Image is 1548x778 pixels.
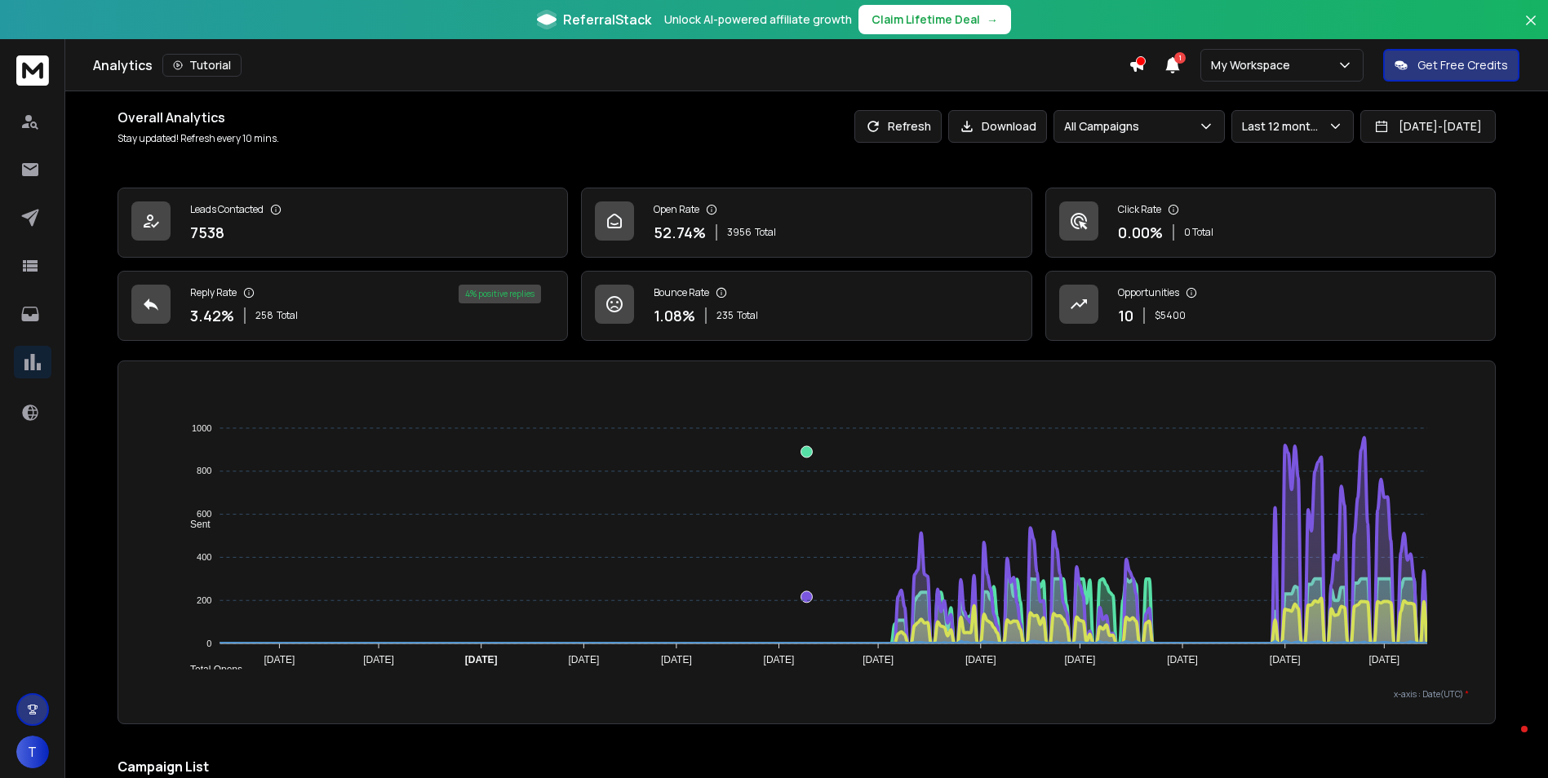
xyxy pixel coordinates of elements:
[661,654,692,665] tspan: [DATE]
[1065,654,1096,665] tspan: [DATE]
[1118,304,1133,327] p: 10
[654,221,706,244] p: 52.74 %
[178,664,242,675] span: Total Opens
[118,757,1496,776] h2: Campaign List
[190,286,237,299] p: Reply Rate
[1155,309,1186,322] p: $ 5400
[1045,188,1496,258] a: Click Rate0.00%0 Total
[568,654,599,665] tspan: [DATE]
[948,110,1047,143] button: Download
[1174,52,1186,64] span: 1
[1118,286,1179,299] p: Opportunities
[764,654,795,665] tspan: [DATE]
[465,654,498,665] tspan: [DATE]
[190,304,234,327] p: 3.42 %
[654,286,709,299] p: Bounce Rate
[965,654,996,665] tspan: [DATE]
[1369,654,1400,665] tspan: [DATE]
[1520,10,1541,49] button: Close banner
[118,108,279,127] h1: Overall Analytics
[255,309,273,322] span: 258
[190,221,224,244] p: 7538
[144,688,1469,701] p: x-axis : Date(UTC)
[982,118,1036,135] p: Download
[192,423,211,433] tspan: 1000
[863,654,894,665] tspan: [DATE]
[1242,118,1328,135] p: Last 12 months
[1383,49,1519,82] button: Get Free Credits
[190,203,264,216] p: Leads Contacted
[858,5,1011,34] button: Claim Lifetime Deal→
[178,519,211,530] span: Sent
[727,226,752,239] span: 3956
[16,736,49,768] button: T
[162,54,242,77] button: Tutorial
[1118,221,1163,244] p: 0.00 %
[1360,110,1496,143] button: [DATE]-[DATE]
[1270,654,1301,665] tspan: [DATE]
[1045,271,1496,341] a: Opportunities10$5400
[654,203,699,216] p: Open Rate
[118,132,279,145] p: Stay updated! Refresh every 10 mins.
[93,54,1129,77] div: Analytics
[118,271,568,341] a: Reply Rate3.42%258Total4% positive replies
[664,11,852,28] p: Unlock AI-powered affiliate growth
[197,466,211,476] tspan: 800
[1184,226,1213,239] p: 0 Total
[118,188,568,258] a: Leads Contacted7538
[888,118,931,135] p: Refresh
[197,509,211,519] tspan: 600
[1167,654,1198,665] tspan: [DATE]
[563,10,651,29] span: ReferralStack
[854,110,942,143] button: Refresh
[654,304,695,327] p: 1.08 %
[277,309,298,322] span: Total
[1064,118,1146,135] p: All Campaigns
[363,654,394,665] tspan: [DATE]
[581,188,1031,258] a: Open Rate52.74%3956Total
[1118,203,1161,216] p: Click Rate
[264,654,295,665] tspan: [DATE]
[197,595,211,605] tspan: 200
[206,639,211,648] tspan: 0
[1488,722,1528,761] iframe: Intercom live chat
[1211,57,1297,73] p: My Workspace
[459,285,541,303] div: 4 % positive replies
[755,226,776,239] span: Total
[1417,57,1508,73] p: Get Free Credits
[197,552,211,562] tspan: 400
[716,309,734,322] span: 235
[737,309,758,322] span: Total
[987,11,998,28] span: →
[581,271,1031,341] a: Bounce Rate1.08%235Total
